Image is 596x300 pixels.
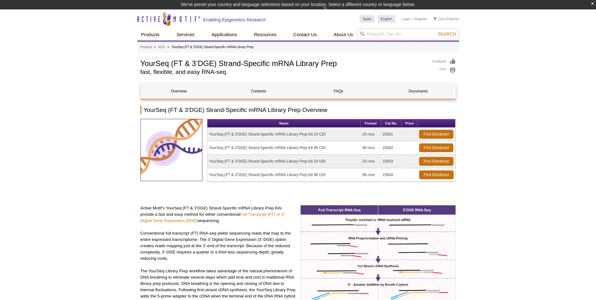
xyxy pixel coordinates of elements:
a: Cart [434,17,445,21]
h2: Enabling Epigenetics Research [203,17,266,23]
a: Applications [208,29,241,41]
a: Products [137,29,163,41]
th: Name [207,119,361,128]
li: » [154,45,156,49]
a: Contact Us [290,29,320,41]
td: YourSeq (FT & 3’DGE) Strand-Specific mRNA Library Prep Kit 96 UDI [207,168,361,182]
a: Resources [250,29,280,41]
a: Find Distributor [419,157,453,166]
td: 24 rxns [361,128,381,141]
td: 23001 [381,128,402,141]
a: Find Distributor [419,143,453,152]
a: Find Distributor [419,170,454,179]
a: Products [140,44,152,50]
a: Feedback [432,58,456,65]
img: RNA-Seq Services [140,119,203,181]
button: Search [436,31,458,37]
a: About Us [330,29,357,41]
td: 23003 [381,155,402,168]
p: Conventional full-transcript (FT) RNA-seq yields sequencing reads that map to the entire expresse... [140,230,296,262]
a: Services [173,29,199,41]
h2: fast, flexible, and easy RNA-seq [140,69,426,75]
a: Find Distributor [419,130,453,139]
td: 24 rxns [361,155,381,168]
td: 96 rxns [361,168,381,182]
span: Search [438,31,456,36]
a: NGS [158,44,165,50]
th: Price [402,119,418,128]
li: (0 items) [434,15,459,23]
input: Keyword, Cat. No. [357,29,459,39]
h2: YourSeq (FT & 3’DGE) Strand-Specific mRNA Library Prep Overview [140,106,456,114]
th: Format [361,119,381,128]
td: YourSeq (FT & 3’DGE) Strand-Specific mRNA Library Prep Kit 96 CDI [207,141,361,155]
a: Overview [141,84,217,99]
a: Documents [380,84,457,99]
a: Register [414,17,427,21]
th: Cat No. [381,119,402,128]
li: | [412,15,413,23]
td: 96 rxns [361,141,381,155]
a: Login [402,17,410,21]
a: Contents [221,84,297,99]
p: Active Motif’s YourSeq (FT & 3’DGE) Strand-Specific mRNA Library Prep Kits provide a fast and eas... [140,205,296,224]
li: YourSeq (FT & 3’DGE) Strand-Specific mRNA Library Prep [172,45,254,49]
td: 23004 [381,168,402,182]
td: YourSeq (FT & 3’DGE) Strand-Specific mRNA Library Prep Kit 24 UDI [207,155,361,168]
td: 23002 [381,141,402,155]
img: Change Here [323,5,340,19]
a: Print [432,67,456,74]
h1: YourSeq (FT & 3’DGE) Strand-Specific mRNA Library Prep [140,58,426,68]
img: Your Cart [434,17,436,20]
li: » [167,45,169,49]
td: YourSeq (FT & 3’DGE) Strand-Specific mRNA Library Prep Kit 24 CDI [207,128,361,141]
a: FAQs [300,84,377,99]
a: Spain [359,15,375,23]
a: English [378,15,395,23]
